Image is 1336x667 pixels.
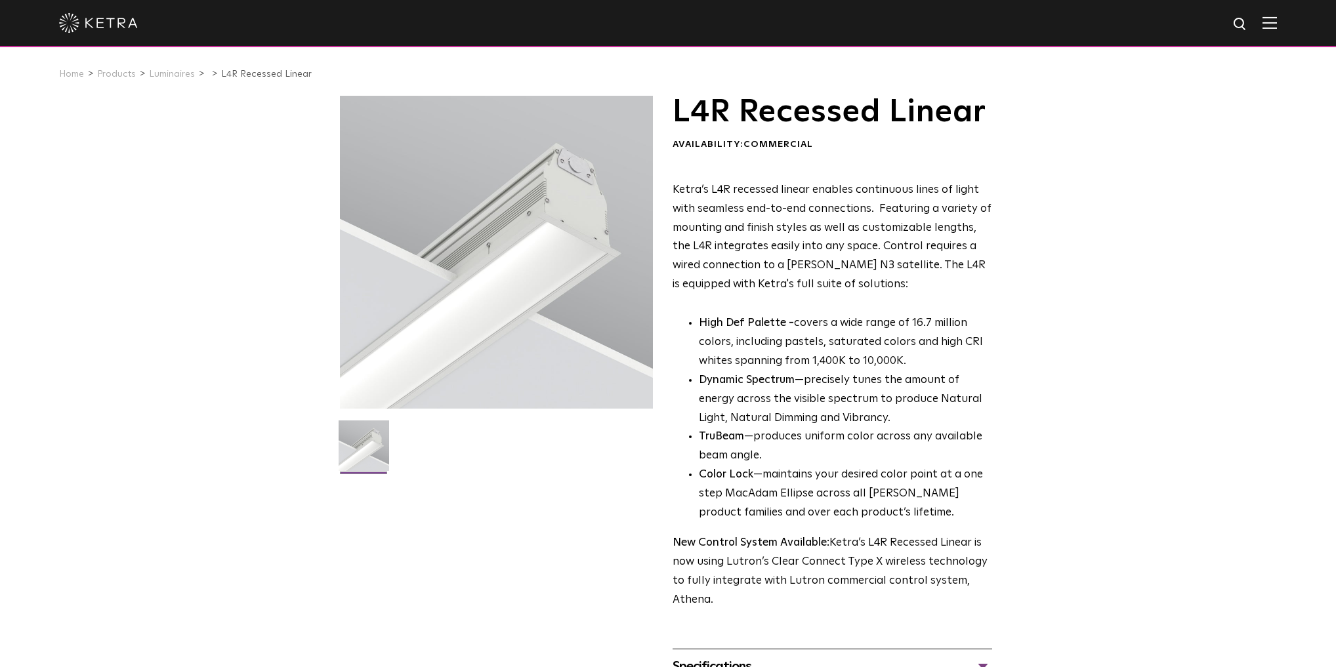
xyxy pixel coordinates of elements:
[699,371,992,428] li: —precisely tunes the amount of energy across the visible spectrum to produce Natural Light, Natur...
[699,469,753,480] strong: Color Lock
[673,537,829,548] strong: New Control System Available:
[673,96,992,129] h1: L4R Recessed Linear
[339,420,389,481] img: L4R-2021-Web-Square
[1232,16,1249,33] img: search icon
[699,466,992,523] li: —maintains your desired color point at a one step MacAdam Ellipse across all [PERSON_NAME] produc...
[221,70,312,79] a: L4R Recessed Linear
[699,314,992,371] p: covers a wide range of 16.7 million colors, including pastels, saturated colors and high CRI whit...
[699,317,794,329] strong: High Def Palette -
[1263,16,1277,29] img: Hamburger%20Nav.svg
[673,181,992,294] p: Ketra’s L4R recessed linear enables continuous lines of light with seamless end-to-end connection...
[673,534,992,610] p: Ketra’s L4R Recessed Linear is now using Lutron’s Clear Connect Type X wireless technology to ful...
[149,70,195,79] a: Luminaires
[699,431,744,442] strong: TruBeam
[59,13,138,33] img: ketra-logo-2019-white
[673,138,992,152] div: Availability:
[699,374,795,386] strong: Dynamic Spectrum
[743,140,813,149] span: Commercial
[699,428,992,466] li: —produces uniform color across any available beam angle.
[97,70,136,79] a: Products
[59,70,84,79] a: Home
